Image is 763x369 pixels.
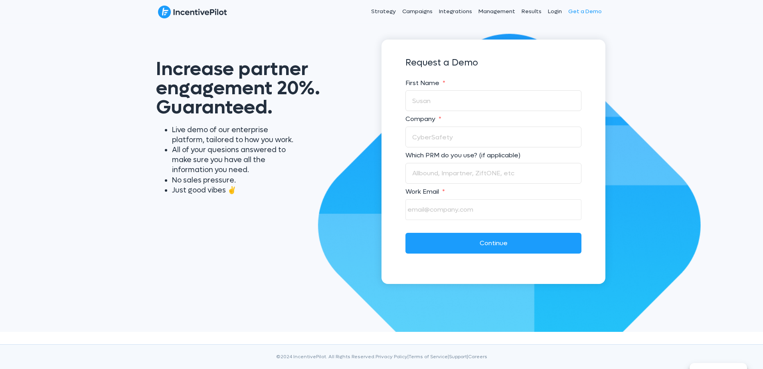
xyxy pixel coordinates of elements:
span: Increase partner engagement 20%. Guaranteed. [156,56,320,120]
h3: Request a Demo [405,54,581,72]
input: Susan [405,90,581,111]
a: Terms of Service [409,353,448,360]
div: ©2024 IncentivePilot. All Rights Reserved. | | | [158,353,605,369]
nav: Header Menu [313,2,605,22]
label: Company [405,115,581,123]
label: Which PRM do you use? (if applicable) [405,151,581,160]
input: email@company.com [405,199,581,220]
a: Support [449,353,467,360]
label: Work Email [405,188,581,196]
li: Live demo of our enterprise platform, tailored to how you work. [172,125,298,145]
a: Strategy [368,2,399,22]
a: Management [475,2,518,22]
label: First Name [405,79,581,87]
input: Allbound, Impartner, ZiftONE, etc [405,163,581,184]
li: Just good vibes ✌️ [172,185,298,195]
a: Get a Demo [565,2,605,22]
a: Privacy Policy [376,353,407,360]
li: No sales pressure. [172,175,298,185]
img: IncentivePilot [158,5,227,19]
a: Results [518,2,545,22]
a: Login [545,2,565,22]
input: CyberSafety [405,127,581,147]
a: Careers [468,353,487,360]
a: Campaigns [399,2,436,22]
li: All of your quesions answered to make sure you have all the information you need. [172,145,298,175]
input: Continue [405,233,581,254]
a: Integrations [436,2,475,22]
